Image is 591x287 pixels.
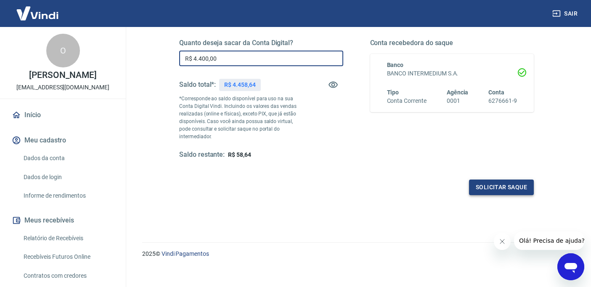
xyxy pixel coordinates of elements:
[179,150,225,159] h5: Saldo restante:
[488,89,504,96] span: Conta
[387,89,399,96] span: Tipo
[10,106,116,124] a: Início
[551,6,581,21] button: Sair
[179,95,302,140] p: *Corresponde ao saldo disponível para uso na sua Conta Digital Vindi. Incluindo os valores das ve...
[179,80,216,89] h5: Saldo total*:
[29,71,96,80] p: [PERSON_NAME]
[228,151,251,158] span: R$ 58,64
[162,250,209,257] a: Vindi Pagamentos
[370,39,534,47] h5: Conta recebedora do saque
[469,180,534,195] button: Solicitar saque
[10,0,65,26] img: Vindi
[20,230,116,247] a: Relatório de Recebíveis
[5,6,71,13] span: Olá! Precisa de ajuda?
[179,39,343,47] h5: Quanto deseja sacar da Conta Digital?
[387,69,517,78] h6: BANCO INTERMEDIUM S.A.
[494,233,511,250] iframe: Fechar mensagem
[447,89,469,96] span: Agência
[224,80,255,89] p: R$ 4.458,64
[447,97,469,105] h6: 0001
[488,97,517,105] h6: 6276661-9
[46,34,80,67] div: O
[20,267,116,284] a: Contratos com credores
[10,211,116,230] button: Meus recebíveis
[16,83,109,92] p: [EMAIL_ADDRESS][DOMAIN_NAME]
[387,97,427,105] h6: Conta Corrente
[10,131,116,150] button: Meu cadastro
[20,169,116,186] a: Dados de login
[20,187,116,204] a: Informe de rendimentos
[20,248,116,266] a: Recebíveis Futuros Online
[20,150,116,167] a: Dados da conta
[514,231,584,250] iframe: Mensagem da empresa
[142,249,571,258] p: 2025 ©
[387,62,404,68] span: Banco
[557,253,584,280] iframe: Botão para abrir a janela de mensagens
